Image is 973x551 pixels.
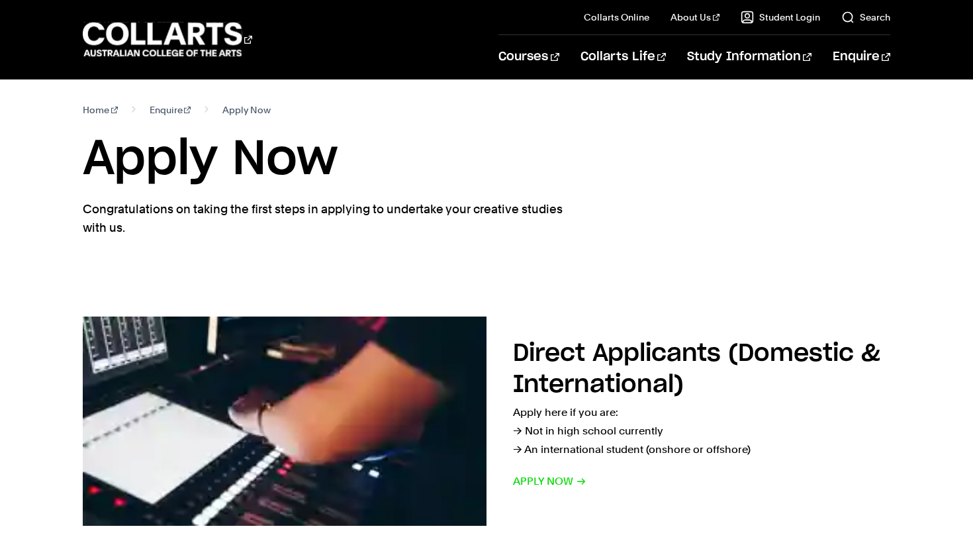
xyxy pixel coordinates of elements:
a: About Us [671,11,719,24]
a: Collarts Life [580,35,666,79]
a: Search [841,11,890,24]
p: Congratulations on taking the first steps in applying to undertake your creative studies with us. [83,200,566,237]
a: Student Login [741,11,820,24]
a: Home [83,101,118,119]
a: Study Information [687,35,811,79]
h2: Direct Applicants (Domestic & International) [513,342,880,397]
a: Collarts Online [584,11,649,24]
a: Enquire [833,35,890,79]
p: Apply here if you are: → Not in high school currently → An international student (onshore or offs... [513,403,890,459]
a: Courses [498,35,559,79]
h1: Apply Now [83,130,890,189]
span: Apply now [513,472,586,491]
a: Enquire [150,101,191,119]
a: Direct Applicants (Domestic & International) Apply here if you are:→ Not in high school currently... [83,317,890,526]
div: Go to homepage [83,21,252,58]
span: Apply Now [222,101,271,119]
